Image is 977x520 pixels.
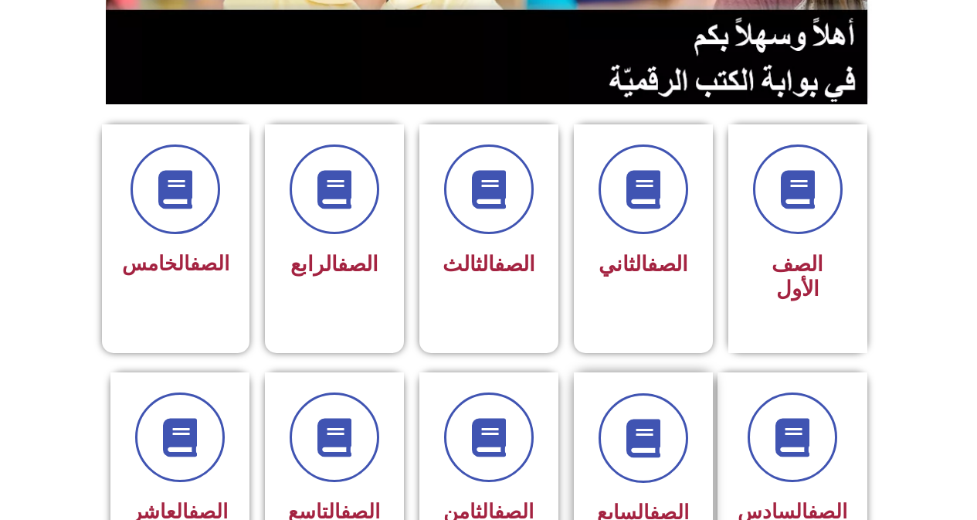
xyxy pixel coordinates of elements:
[443,252,535,277] span: الثالث
[647,252,688,277] a: الصف
[122,252,229,275] span: الخامس
[190,252,229,275] a: الصف
[290,252,378,277] span: الرابع
[494,252,535,277] a: الصف
[772,252,823,301] span: الصف الأول
[599,252,688,277] span: الثاني
[338,252,378,277] a: الصف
